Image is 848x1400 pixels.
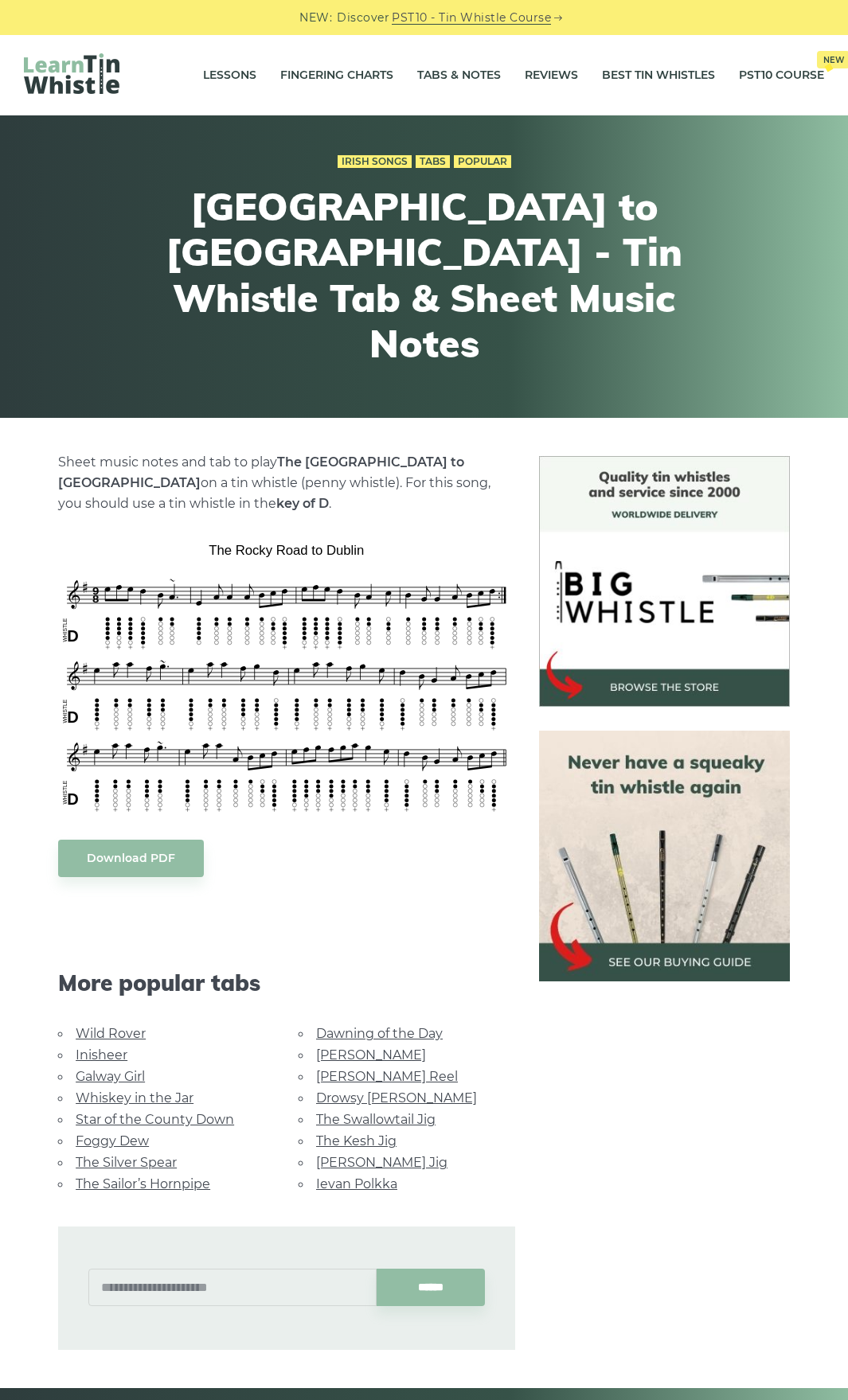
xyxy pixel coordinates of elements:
a: Drowsy [PERSON_NAME] [316,1090,477,1106]
a: The Swallowtail Jig [316,1112,436,1127]
img: tin whistle buying guide [539,731,790,981]
a: Star of the County Down [76,1112,234,1127]
strong: key of D [276,496,329,511]
a: Tabs [416,155,450,168]
a: [PERSON_NAME] Jig [316,1155,447,1170]
a: [PERSON_NAME] [316,1047,426,1063]
a: Whiskey in the Jar [76,1090,193,1106]
a: The Silver Spear [76,1155,177,1170]
h1: [GEOGRAPHIC_DATA] to [GEOGRAPHIC_DATA] - Tin Whistle Tab & Sheet Music Notes [131,184,717,367]
img: BigWhistle Tin Whistle Store [539,456,790,707]
p: Sheet music notes and tab to play on a tin whistle (penny whistle). For this song, you should use... [58,452,515,514]
img: The Rocky Road to Dublin Tin Whistle Tabs & Sheet Music [58,538,515,816]
a: Lessons [203,56,256,96]
a: Popular [454,155,511,168]
span: More popular tabs [58,969,515,996]
a: Irish Songs [338,155,412,168]
a: Dawning of the Day [316,1026,443,1041]
a: Tabs & Notes [417,56,501,96]
a: PST10 CourseNew [739,56,824,96]
a: Inisheer [76,1047,127,1063]
a: The Kesh Jig [316,1133,397,1148]
a: Fingering Charts [280,56,393,96]
a: Best Tin Whistles [602,56,715,96]
a: [PERSON_NAME] Reel [316,1069,458,1084]
a: Ievan Polkka [316,1176,397,1191]
a: Reviews [525,56,578,96]
a: Download PDF [58,840,204,877]
a: The Sailor’s Hornpipe [76,1176,210,1191]
img: LearnTinWhistle.com [24,53,119,94]
a: Galway Girl [76,1069,145,1084]
a: Wild Rover [76,1026,146,1041]
a: Foggy Dew [76,1133,149,1148]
